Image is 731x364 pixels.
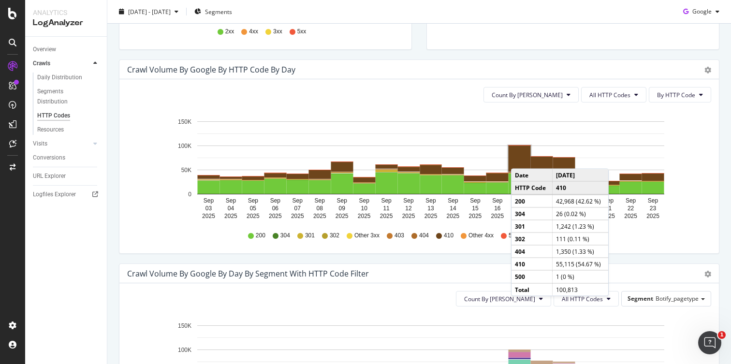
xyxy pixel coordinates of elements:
[562,295,603,303] span: All HTTP Codes
[37,73,100,83] a: Daily Distribution
[512,220,552,233] td: 301
[512,270,552,283] td: 500
[395,232,404,240] span: 403
[494,205,501,212] text: 16
[425,197,436,204] text: Sep
[33,153,100,163] a: Conversions
[704,271,711,277] div: gear
[37,111,100,121] a: HTTP Codes
[646,213,659,219] text: 2025
[512,258,552,270] td: 410
[419,232,429,240] span: 404
[127,110,711,222] div: A chart.
[552,169,608,182] td: [DATE]
[512,245,552,258] td: 404
[512,169,552,182] td: Date
[552,258,608,270] td: 55,115 (54.67 %)
[272,205,279,212] text: 06
[628,294,653,303] span: Segment
[127,269,369,278] div: Crawl Volume by google by Day by Segment with HTTP Code Filter
[472,205,479,212] text: 15
[317,205,323,212] text: 08
[33,139,47,149] div: Visits
[492,197,503,204] text: Sep
[512,181,552,194] td: HTTP Code
[315,197,325,204] text: Sep
[581,87,646,102] button: All HTTP Codes
[273,28,282,36] span: 3xx
[444,232,453,240] span: 410
[202,213,215,219] text: 2025
[33,44,100,55] a: Overview
[33,153,65,163] div: Conversions
[704,67,711,73] div: gear
[402,213,415,219] text: 2025
[447,213,460,219] text: 2025
[468,232,494,240] span: Other 4xx
[248,197,259,204] text: Sep
[448,197,458,204] text: Sep
[178,118,191,125] text: 150K
[339,205,346,212] text: 09
[648,197,658,204] text: Sep
[297,28,307,36] span: 5xx
[589,91,630,99] span: All HTTP Codes
[552,270,608,283] td: 1 (0 %)
[383,205,390,212] text: 11
[313,213,326,219] text: 2025
[115,4,182,19] button: [DATE] - [DATE]
[270,197,281,204] text: Sep
[250,205,257,212] text: 05
[37,73,82,83] div: Daily Distribution
[33,17,99,29] div: LogAnalyzer
[228,205,234,212] text: 04
[469,213,482,219] text: 2025
[33,58,50,69] div: Crawls
[718,331,726,339] span: 1
[381,197,392,204] text: Sep
[456,291,551,306] button: Count By [PERSON_NAME]
[269,213,282,219] text: 2025
[470,197,481,204] text: Sep
[358,213,371,219] text: 2025
[483,87,579,102] button: Count By [PERSON_NAME]
[424,213,438,219] text: 2025
[330,232,339,240] span: 302
[403,197,414,204] text: Sep
[512,194,552,207] td: 200
[337,197,348,204] text: Sep
[512,207,552,220] td: 304
[679,4,723,19] button: Google
[280,232,290,240] span: 304
[292,197,303,204] text: Sep
[37,87,100,107] a: Segments Distribution
[37,111,70,121] div: HTTP Codes
[37,125,100,135] a: Resources
[181,167,191,174] text: 50K
[188,191,191,198] text: 0
[552,220,608,233] td: 1,242 (1.23 %)
[33,189,100,200] a: Logfiles Explorer
[249,28,258,36] span: 4xx
[190,4,236,19] button: Segments
[256,232,265,240] span: 200
[512,233,552,245] td: 302
[657,91,695,99] span: By HTTP Code
[552,245,608,258] td: 1,350 (1.33 %)
[128,7,171,15] span: [DATE] - [DATE]
[224,213,237,219] text: 2025
[33,139,90,149] a: Visits
[650,205,657,212] text: 23
[354,232,380,240] span: Other 3xx
[464,295,535,303] span: Count By Day
[552,194,608,207] td: 42,968 (42.62 %)
[33,8,99,17] div: Analytics
[33,189,76,200] div: Logfiles Explorer
[649,87,711,102] button: By HTTP Code
[127,65,295,74] div: Crawl Volume by google by HTTP Code by Day
[554,291,619,306] button: All HTTP Codes
[37,125,64,135] div: Resources
[205,7,232,15] span: Segments
[692,7,712,15] span: Google
[380,213,393,219] text: 2025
